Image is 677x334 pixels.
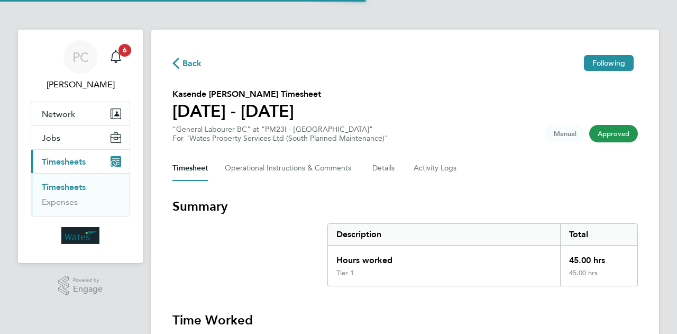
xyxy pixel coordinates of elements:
[372,156,397,181] button: Details
[172,56,202,69] button: Back
[42,182,86,192] a: Timesheets
[172,198,638,215] h3: Summary
[182,57,202,70] span: Back
[31,150,130,173] button: Timesheets
[414,156,458,181] button: Activity Logs
[328,246,560,269] div: Hours worked
[42,157,86,167] span: Timesheets
[560,224,637,245] div: Total
[336,269,354,277] div: Tier 1
[327,223,638,286] div: Summary
[172,88,321,101] h2: Kasende [PERSON_NAME] Timesheet
[61,227,99,244] img: wates-logo-retina.png
[31,78,130,91] span: Paul Constable
[73,276,103,285] span: Powered by
[118,44,131,57] span: 6
[584,55,634,71] button: Following
[560,246,637,269] div: 45.00 hrs
[42,109,75,119] span: Network
[42,133,60,143] span: Jobs
[172,156,208,181] button: Timesheet
[172,101,321,122] h1: [DATE] - [DATE]
[31,173,130,216] div: Timesheets
[589,125,638,142] span: This timesheet has been approved.
[31,40,130,91] a: PC[PERSON_NAME]
[73,285,103,294] span: Engage
[42,197,78,207] a: Expenses
[545,125,585,142] span: This timesheet was manually created.
[592,58,625,68] span: Following
[225,156,355,181] button: Operational Instructions & Comments
[18,30,143,263] nav: Main navigation
[172,312,638,329] h3: Time Worked
[58,276,103,296] a: Powered byEngage
[172,125,388,143] div: "General Labourer BC" at "PM23I - [GEOGRAPHIC_DATA]"
[172,134,388,143] div: For "Wates Property Services Ltd (South Planned Maintenance)"
[31,126,130,149] button: Jobs
[31,102,130,125] button: Network
[31,227,130,244] a: Go to home page
[328,224,560,245] div: Description
[72,50,89,64] span: PC
[105,40,126,74] a: 6
[560,269,637,286] div: 45.00 hrs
